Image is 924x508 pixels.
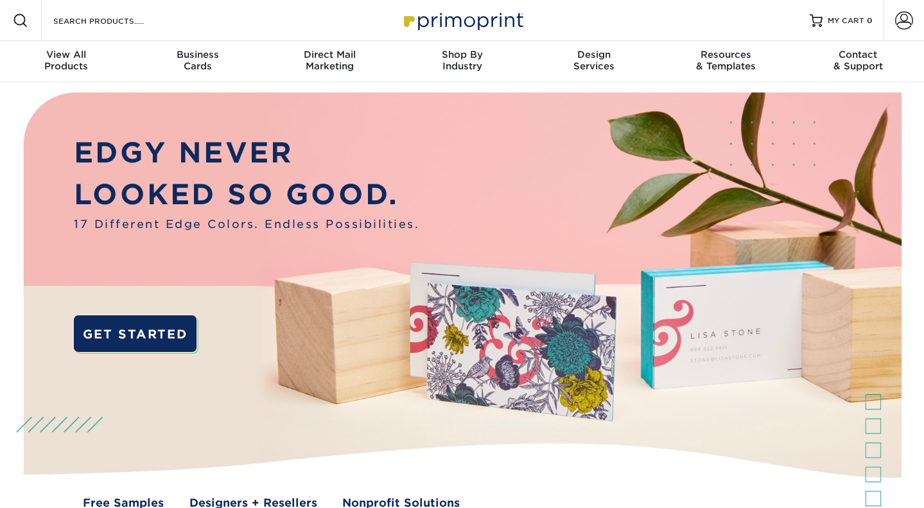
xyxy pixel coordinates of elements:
[528,49,660,60] span: Design
[528,49,660,72] div: Services
[396,49,528,72] div: Industry
[132,41,265,82] a: BusinessCards
[74,315,196,352] a: GET STARTED
[396,49,528,60] span: Shop By
[132,49,265,72] div: Cards
[660,49,792,72] div: & Templates
[792,41,924,82] a: Contact& Support
[867,16,873,25] span: 0
[528,41,660,82] a: DesignServices
[828,15,864,26] span: MY CART
[660,41,792,82] a: Resources& Templates
[264,49,396,72] div: Marketing
[74,174,419,216] p: LOOKED SO GOOD.
[132,49,265,60] span: Business
[74,216,419,232] span: 17 Different Edge Colors. Endless Possibilities.
[264,41,396,82] a: Direct MailMarketing
[264,49,396,60] span: Direct Mail
[74,132,419,174] p: EDGY NEVER
[792,49,924,60] span: Contact
[398,6,527,34] img: Primoprint
[792,49,924,72] div: & Support
[52,13,177,28] input: SEARCH PRODUCTS.....
[396,41,528,82] a: Shop ByIndustry
[660,49,792,60] span: Resources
